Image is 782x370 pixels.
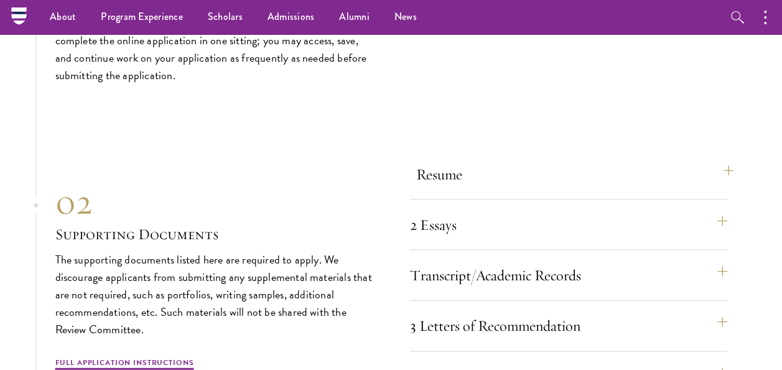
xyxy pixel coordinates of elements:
[55,224,373,245] h3: Supporting Documents
[410,210,727,240] button: 2 Essays
[410,260,727,290] button: Transcript/Academic Records
[410,311,727,341] button: 3 Letters of Recommendation
[416,159,733,189] button: Resume
[55,251,373,338] p: The supporting documents listed here are required to apply. We discourage applicants from submitt...
[55,180,373,224] div: 02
